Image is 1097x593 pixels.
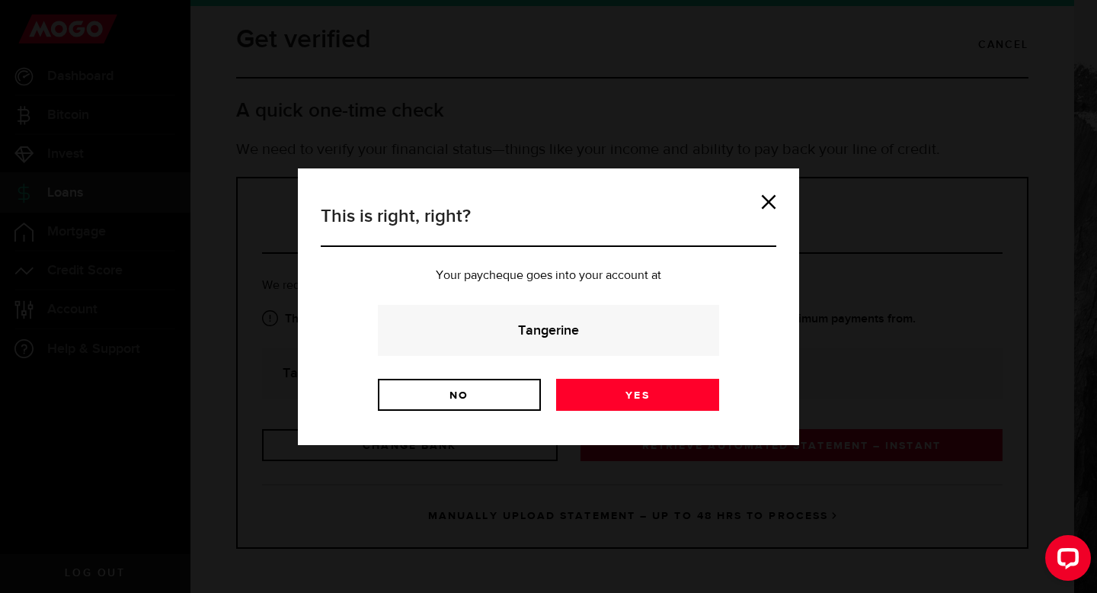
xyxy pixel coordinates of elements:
[321,270,776,282] p: Your paycheque goes into your account at
[378,379,541,411] a: No
[1033,529,1097,593] iframe: LiveChat chat widget
[398,320,699,341] strong: Tangerine
[321,203,776,247] h3: This is right, right?
[556,379,719,411] a: Yes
